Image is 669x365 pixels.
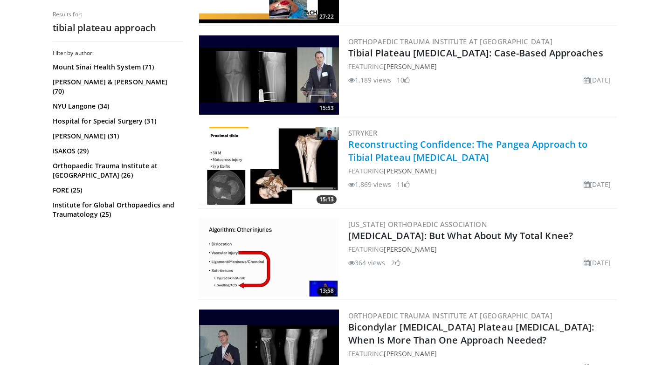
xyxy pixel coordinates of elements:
a: Stryker [348,128,378,138]
li: 364 views [348,258,386,268]
a: [PERSON_NAME] [384,166,436,175]
h3: Filter by author: [53,49,183,57]
a: Orthopaedic Trauma Institute at [GEOGRAPHIC_DATA] (26) [53,161,181,180]
div: FEATURING [348,62,615,71]
li: [DATE] [584,75,611,85]
a: [PERSON_NAME] [384,349,436,358]
span: 15:53 [317,104,337,112]
li: 1,869 views [348,179,391,189]
a: [PERSON_NAME] (31) [53,131,181,141]
li: 11 [397,179,410,189]
span: 13:58 [317,287,337,295]
a: [PERSON_NAME] & [PERSON_NAME] (70) [53,77,181,96]
a: NYU Langone (34) [53,102,181,111]
a: FORE (25) [53,186,181,195]
h2: tibial plateau approach [53,22,183,34]
li: 10 [397,75,410,85]
a: Reconstructing Confidence: The Pangea Approach to Tibial Plateau [MEDICAL_DATA] [348,138,588,164]
span: 27:22 [317,13,337,21]
li: [DATE] [584,258,611,268]
div: FEATURING [348,244,615,254]
img: 15049d82-f456-4baa-b7b6-6be46ae61c79.300x170_q85_crop-smart_upscale.jpg [199,35,339,115]
a: Mount Sinai Health System (71) [53,62,181,72]
li: [DATE] [584,179,611,189]
a: [PERSON_NAME] [384,245,436,254]
a: Orthopaedic Trauma Institute at [GEOGRAPHIC_DATA] [348,37,553,46]
a: [US_STATE] Orthopaedic Association [348,220,488,229]
a: 15:13 [199,127,339,206]
a: Hospital for Special Surgery (31) [53,117,181,126]
li: 1,189 views [348,75,391,85]
li: 2 [391,258,400,268]
div: FEATURING [348,349,615,358]
img: 996f2e35-8113-4c7b-9ef4-e872bf998f25.300x170_q85_crop-smart_upscale.jpg [199,218,339,297]
a: Orthopaedic Trauma Institute at [GEOGRAPHIC_DATA] [348,311,553,320]
p: Results for: [53,11,183,18]
a: [MEDICAL_DATA]: But What About My Total Knee? [348,229,573,242]
a: Tibial Plateau [MEDICAL_DATA]: Case-Based Approaches [348,47,603,59]
a: Institute for Global Orthopaedics and Traumatology (25) [53,200,181,219]
div: FEATURING [348,166,615,176]
img: 8470a241-c86e-4ed9-872b-34b130b63566.300x170_q85_crop-smart_upscale.jpg [199,127,339,206]
a: [PERSON_NAME] [384,62,436,71]
a: Bicondylar [MEDICAL_DATA] Plateau [MEDICAL_DATA]: When Is More Than One Approach Needed? [348,321,594,346]
a: 15:53 [199,35,339,115]
a: 13:58 [199,218,339,297]
span: 15:13 [317,195,337,204]
a: ISAKOS (29) [53,146,181,156]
